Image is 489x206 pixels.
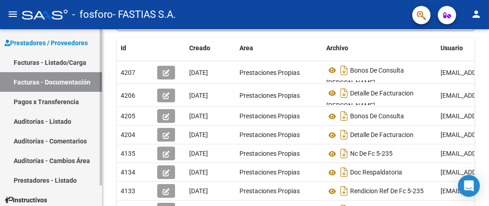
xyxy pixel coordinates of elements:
span: Prestaciones Propias [239,169,300,176]
span: Prestadores / Proveedores [5,38,88,48]
span: Prestaciones Propias [239,150,300,157]
span: Prestaciones Propias [239,131,300,138]
i: Descargar documento [338,184,350,198]
span: [DATE] [189,131,208,138]
span: Instructivos [5,195,47,205]
span: Id [121,44,126,52]
i: Descargar documento [338,165,350,180]
span: Usuario [441,44,463,52]
span: Bonos De Consulta [350,113,404,120]
datatable-header-cell: Area [236,38,323,58]
span: [DATE] [189,69,208,76]
div: Open Intercom Messenger [458,175,480,197]
span: [DATE] [189,187,208,195]
span: [DATE] [189,112,208,120]
span: Doc Respaldatoria [350,169,402,176]
span: [DATE] [189,169,208,176]
span: - FASTIAS S.A. [113,5,176,25]
span: - fosforo [72,5,113,25]
datatable-header-cell: Id [117,38,154,58]
span: Rendicion Ref De Fc 5-235 [350,188,424,195]
span: 4134 [121,169,135,176]
span: [DATE] [189,150,208,157]
span: Nc De Fc 5-235 [350,150,393,158]
i: Descargar documento [338,63,350,78]
span: Bonos De Consulta [PERSON_NAME] [326,67,404,86]
mat-icon: person [471,9,482,20]
datatable-header-cell: Creado [186,38,236,58]
span: Archivo [326,44,348,52]
span: Prestaciones Propias [239,69,300,76]
span: Prestaciones Propias [239,187,300,195]
span: 4205 [121,112,135,120]
i: Descargar documento [338,127,350,142]
span: Detalle De Facturacion [350,132,414,139]
span: 4204 [121,131,135,138]
span: Creado [189,44,210,52]
span: Area [239,44,253,52]
span: 4206 [121,92,135,99]
span: [DATE] [189,92,208,99]
span: 4207 [121,69,135,76]
i: Descargar documento [338,109,350,123]
span: Prestaciones Propias [239,92,300,99]
span: 4133 [121,187,135,195]
span: 4135 [121,150,135,157]
span: Prestaciones Propias [239,112,300,120]
i: Descargar documento [338,86,350,100]
datatable-header-cell: Archivo [323,38,437,58]
span: Detalle De Facturacion [PERSON_NAME] [326,90,414,109]
mat-icon: menu [7,9,18,20]
i: Descargar documento [338,146,350,161]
